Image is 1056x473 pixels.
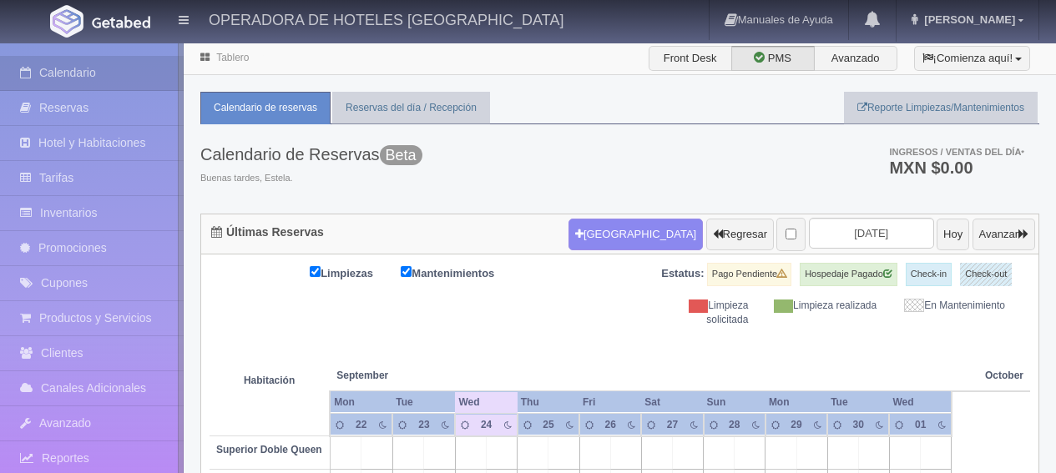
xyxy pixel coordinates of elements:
a: Reporte Limpiezas/Mantenimientos [844,92,1038,124]
th: Wed [889,391,952,414]
span: Ingresos / Ventas del día [889,147,1024,157]
button: Regresar [706,219,774,250]
th: Mon [765,391,827,414]
div: En Mantenimiento [889,299,1018,313]
div: Limpieza solicitada [633,299,761,327]
th: Mon [330,391,392,414]
label: Front Desk [649,46,732,71]
input: Mantenimientos [401,266,412,277]
div: Limpieza realizada [760,299,889,313]
label: Check-in [906,263,952,286]
label: PMS [731,46,815,71]
span: October [985,369,1023,383]
a: Tablero [216,52,249,63]
button: Avanzar [973,219,1035,250]
div: 26 [601,418,619,432]
th: Sat [641,391,703,414]
th: Fri [579,391,641,414]
label: Check-out [960,263,1012,286]
img: Getabed [50,5,83,38]
th: Thu [518,391,579,414]
input: Limpiezas [310,266,321,277]
span: [PERSON_NAME] [920,13,1015,26]
a: Reservas del día / Recepción [332,92,490,124]
div: 25 [539,418,557,432]
div: 01 [912,418,930,432]
button: Hoy [937,219,969,250]
th: Wed [455,391,517,414]
h3: Calendario de Reservas [200,145,422,164]
button: ¡Comienza aquí! [914,46,1030,71]
div: 23 [415,418,433,432]
div: 27 [664,418,681,432]
div: 29 [787,418,805,432]
label: Estatus: [661,266,704,282]
img: Getabed [92,16,150,28]
button: [GEOGRAPHIC_DATA] [568,219,703,250]
h4: OPERADORA DE HOTELES [GEOGRAPHIC_DATA] [209,8,563,29]
label: Hospedaje Pagado [800,263,897,286]
label: Limpiezas [310,263,398,282]
div: 30 [850,418,867,432]
b: Superior Doble Queen [216,444,322,455]
label: Mantenimientos [401,263,519,282]
span: Beta [380,145,422,165]
h3: MXN $0.00 [889,159,1024,176]
div: 24 [477,418,495,432]
label: Pago Pendiente [707,263,791,286]
th: Sun [704,391,765,414]
span: September [336,369,448,383]
th: Tue [827,391,889,414]
span: Buenas tardes, Estela. [200,172,422,185]
div: 28 [725,418,743,432]
th: Tue [392,391,455,414]
strong: Habitación [244,375,295,387]
div: 22 [352,418,371,432]
a: Calendario de reservas [200,92,331,124]
label: Avanzado [814,46,897,71]
h4: Últimas Reservas [211,226,324,239]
